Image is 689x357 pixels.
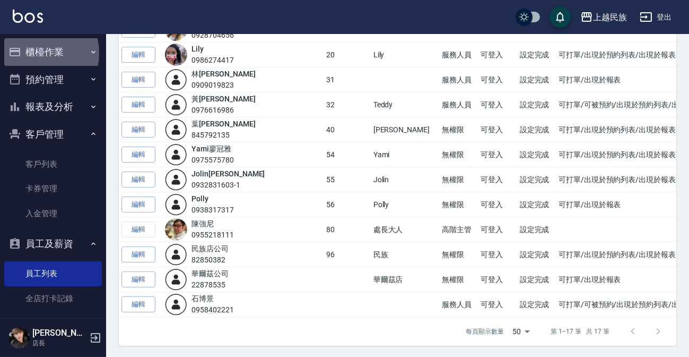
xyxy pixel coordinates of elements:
div: 0932831603-1 [191,180,265,191]
a: 編輯 [121,47,155,63]
td: 可登入 [478,267,517,292]
a: 林[PERSON_NAME] [191,70,255,78]
td: 可登入 [478,42,517,67]
img: Person [8,327,30,348]
a: 全店打卡記錄 [4,286,102,311]
td: 可登入 [478,92,517,117]
td: 無權限 [439,142,478,167]
td: Polly [371,192,440,217]
div: 22878535 [191,279,229,291]
img: user-login-man-human-body-mobile-person-512.png [165,243,187,266]
div: 0955218111 [191,229,234,241]
td: 華爾茲店 [371,267,440,292]
td: 服務人員 [439,292,478,317]
td: 設定完成 [517,167,556,192]
td: 無權限 [439,117,478,142]
a: 卡券管理 [4,176,102,201]
img: avatar.jpeg [165,218,187,241]
div: 0938317317 [191,205,234,216]
td: 無權限 [439,167,478,192]
a: 考勤排班總表 [4,311,102,335]
a: 編輯 [121,97,155,113]
td: 55 [324,167,371,192]
td: 設定完成 [517,67,556,92]
div: 0975575780 [191,155,234,166]
td: 設定完成 [517,142,556,167]
button: 上越民族 [576,6,631,28]
td: 96 [324,242,371,267]
td: 設定完成 [517,117,556,142]
a: 陳強尼 [191,219,214,228]
td: 54 [324,142,371,167]
div: 0976616986 [191,105,255,116]
td: 設定完成 [517,192,556,217]
td: 可登入 [478,192,517,217]
td: 可登入 [478,117,517,142]
td: 服務人員 [439,67,478,92]
td: 可登入 [478,242,517,267]
td: 31 [324,67,371,92]
a: Jolin[PERSON_NAME] [191,169,265,178]
a: 華爾茲公司 [191,269,229,278]
div: 0986274417 [191,55,234,66]
button: 櫃檯作業 [4,38,102,66]
img: user-login-man-human-body-mobile-person-512.png [165,293,187,316]
a: 編輯 [121,296,155,313]
a: 編輯 [121,271,155,288]
td: 80 [324,217,371,242]
div: 上越民族 [593,11,627,24]
img: user-login-man-human-body-mobile-person-512.png [165,268,187,291]
button: save [550,6,571,28]
div: 82850382 [191,254,229,266]
td: 設定完成 [517,292,556,317]
a: 入金管理 [4,201,102,226]
button: 預約管理 [4,66,102,93]
button: 員工及薪資 [4,230,102,258]
a: 客戶列表 [4,152,102,176]
td: Jolin [371,167,440,192]
a: 石博景 [191,294,214,303]
button: 登出 [635,7,676,27]
p: 店長 [32,338,86,348]
td: 40 [324,117,371,142]
p: 第 1–17 筆 共 17 筆 [551,327,609,336]
td: 32 [324,92,371,117]
td: 設定完成 [517,92,556,117]
td: 56 [324,192,371,217]
a: Yami廖冠雅 [191,144,231,153]
td: 服務人員 [439,42,478,67]
td: [PERSON_NAME] [371,117,440,142]
td: Yami [371,142,440,167]
img: user-login-man-human-body-mobile-person-512.png [165,168,187,191]
td: 無權限 [439,267,478,292]
td: 可登入 [478,142,517,167]
p: 每頁顯示數量 [466,327,504,336]
div: 0909019823 [191,80,255,91]
img: user-login-man-human-body-mobile-person-512.png [165,193,187,216]
div: 845792135 [191,130,255,141]
a: 民族店公司 [191,244,229,253]
div: 0928704656 [191,30,234,41]
img: user-login-man-human-body-mobile-person-512.png [165,143,187,166]
td: 設定完成 [517,242,556,267]
td: 可登入 [478,67,517,92]
td: 設定完成 [517,267,556,292]
div: 50 [508,317,534,346]
img: user-login-man-human-body-mobile-person-512.png [165,118,187,141]
a: 黃[PERSON_NAME] [191,95,255,103]
h5: [PERSON_NAME] [32,328,86,338]
img: user-login-man-human-body-mobile-person-512.png [165,93,187,116]
td: 20 [324,42,371,67]
td: 高階主管 [439,217,478,242]
a: Lily [191,45,204,53]
a: 編輯 [121,122,155,138]
td: 可登入 [478,217,517,242]
a: 編輯 [121,197,155,213]
td: 設定完成 [517,217,556,242]
td: Teddy [371,92,440,117]
td: 可登入 [478,292,517,317]
button: 報表及分析 [4,93,102,121]
img: Logo [13,10,43,23]
td: 民族 [371,242,440,267]
img: avatar.jpeg [165,44,187,66]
